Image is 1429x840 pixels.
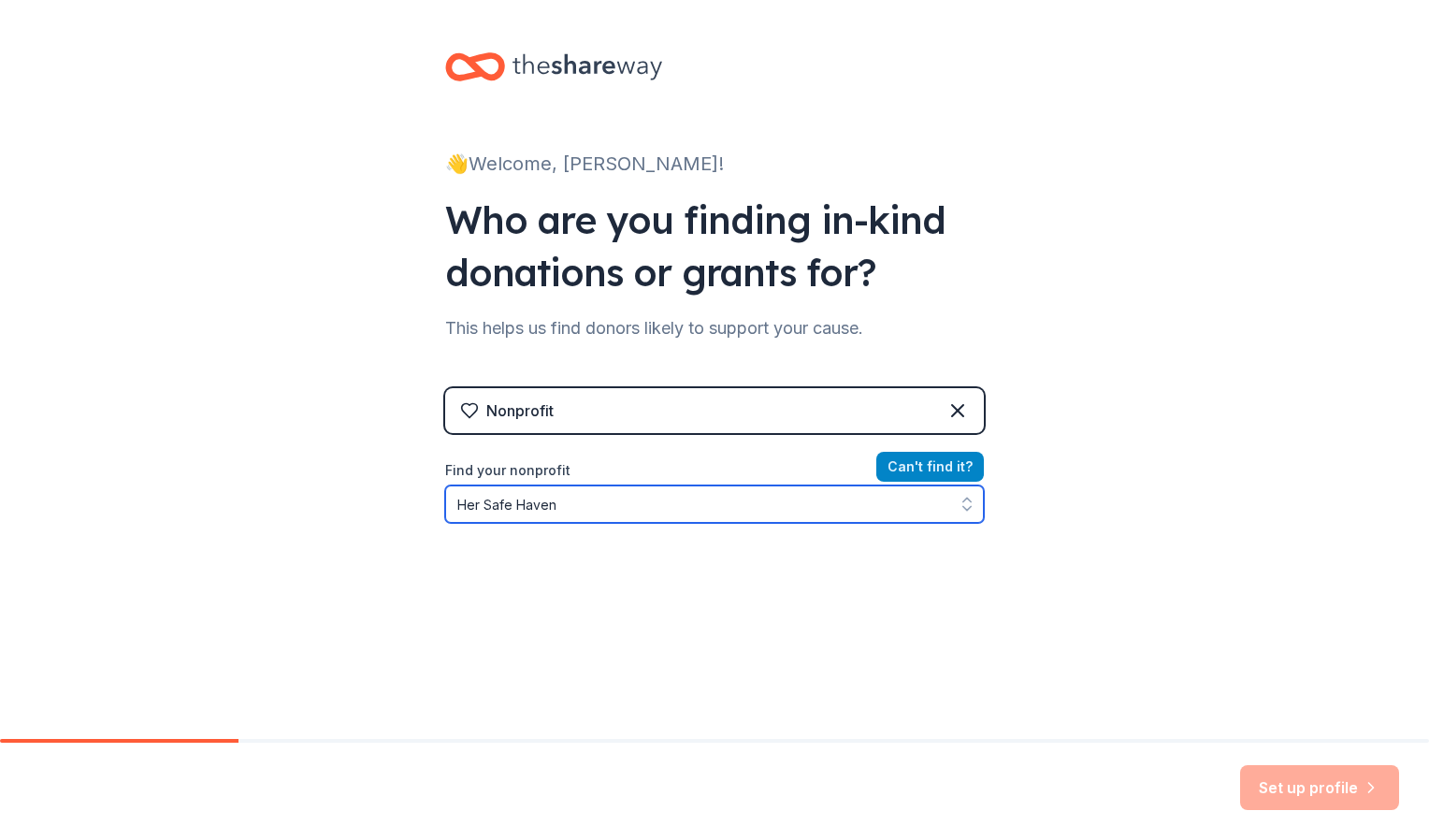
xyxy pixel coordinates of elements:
div: 👋 Welcome, [PERSON_NAME]! [445,149,984,179]
label: Find your nonprofit [445,459,984,482]
div: Who are you finding in-kind donations or grants for? [445,194,984,298]
div: This helps us find donors likely to support your cause. [445,313,984,343]
button: Can't find it? [876,452,984,482]
input: Search by name, EIN, or city [445,485,984,523]
div: Nonprofit [486,399,554,422]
